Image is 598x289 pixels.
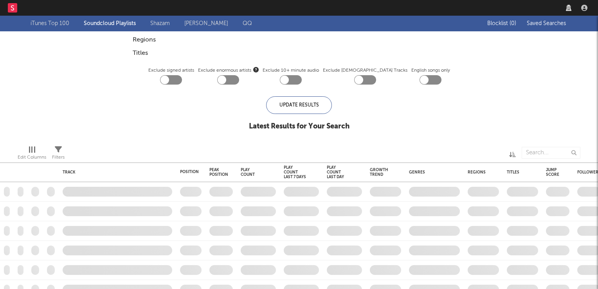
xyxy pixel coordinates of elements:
[263,66,319,75] label: Exclude 10+ minute audio
[487,21,516,26] span: Blocklist
[18,153,46,162] div: Edit Columns
[327,165,350,179] div: Play Count Last Day
[409,170,456,175] div: Genres
[266,96,332,114] div: Update Results
[133,49,465,58] div: Titles
[253,66,259,73] button: Exclude enormous artists
[63,170,168,175] div: Track
[468,170,495,175] div: Regions
[31,19,69,28] a: iTunes Top 100
[241,168,264,177] div: Play Count
[546,168,559,177] div: Jump Score
[184,19,228,28] a: [PERSON_NAME]
[510,21,516,26] span: ( 0 )
[52,143,65,166] div: Filters
[133,35,465,45] div: Regions
[180,170,199,174] div: Position
[249,122,349,131] div: Latest Results for Your Search
[209,168,228,177] div: Peak Position
[18,143,46,166] div: Edit Columns
[150,19,170,28] a: Shazam
[411,66,450,75] label: English songs only
[148,66,194,75] label: Exclude signed artists
[524,20,567,27] button: Saved Searches
[52,153,65,162] div: Filters
[370,168,389,177] div: Growth Trend
[507,170,534,175] div: Titles
[284,165,307,179] div: Play Count Last 7 Days
[323,66,407,75] label: Exclude [DEMOGRAPHIC_DATA] Tracks
[198,66,259,75] span: Exclude enormous artists
[522,147,580,159] input: Search...
[527,21,567,26] span: Saved Searches
[243,19,252,28] a: QQ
